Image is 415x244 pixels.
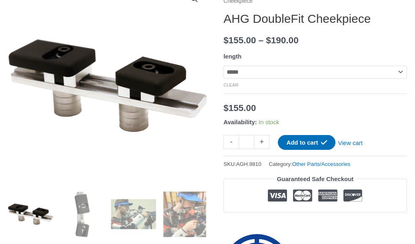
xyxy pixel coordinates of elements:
span: – [259,35,264,45]
a: + [254,135,269,149]
span: AGH.9810 [236,161,261,167]
bdi: 155.00 [223,103,256,113]
img: AHG DoubleFit Cheekpiece - Image 4 [162,192,208,237]
bdi: 155.00 [223,35,256,45]
span: $ [266,35,271,45]
button: Add to cart [278,135,335,150]
bdi: 190.00 [266,35,298,45]
a: View cart [335,135,365,149]
span: $ [223,103,229,113]
h1: AHG DoubleFit Cheekpiece [223,12,407,26]
input: Product quantity [239,135,254,149]
span: $ [223,35,229,45]
span: In stock [259,119,279,125]
label: length [223,53,241,60]
iframe: Customer reviews powered by Trustpilot [223,218,407,228]
a: - [223,135,239,149]
span: SKU: [223,159,261,169]
a: Clear options [223,83,239,87]
span: Category: [269,159,350,169]
img: AHG DoubleFit Cheekpiece - Image 3 [111,192,156,237]
span: Availability: [223,119,257,125]
img: DoubleFit Cheekpiece [8,192,54,237]
img: AHG DoubleFit Cheekpiece - Image 2 [60,192,105,237]
a: Other Parts/Accessories [292,161,351,167]
legend: Guaranteed Safe Checkout [274,173,357,185]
